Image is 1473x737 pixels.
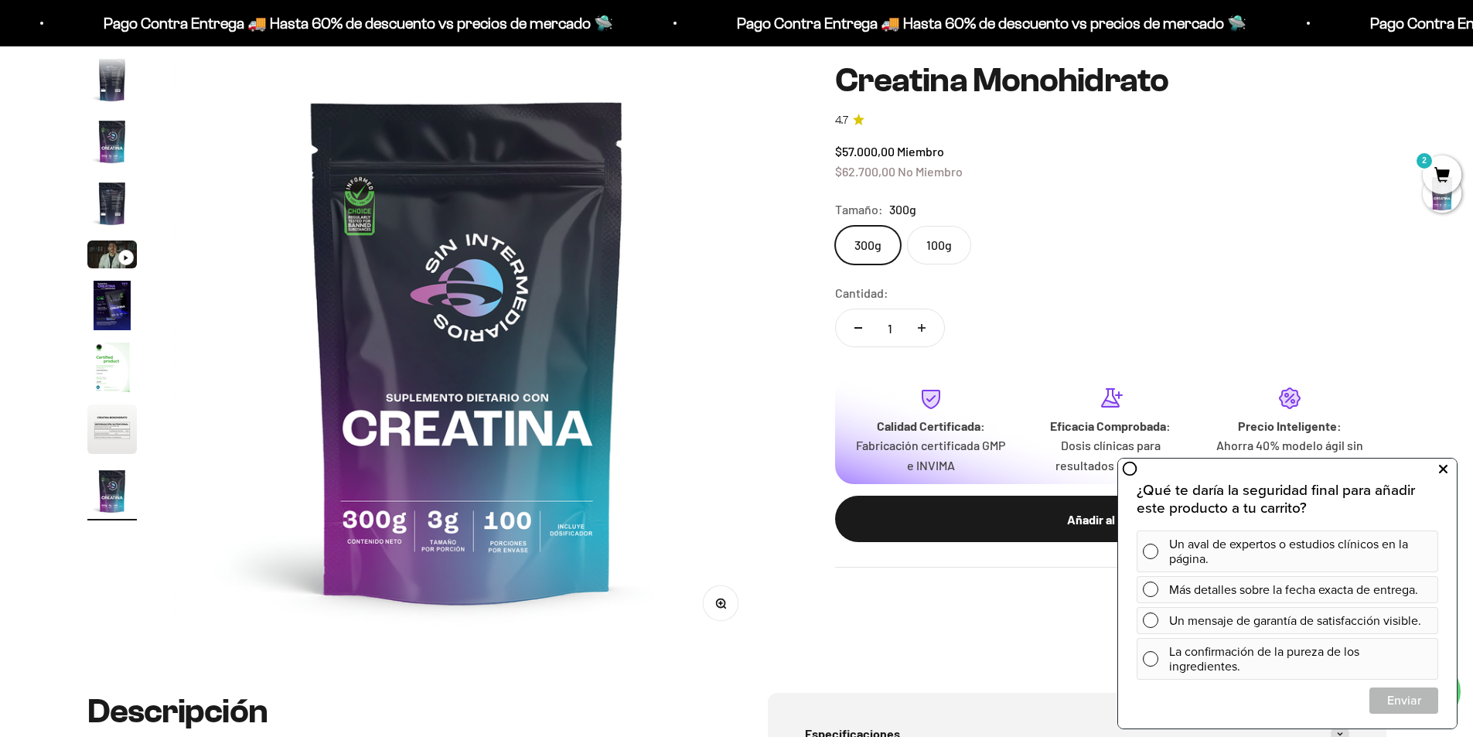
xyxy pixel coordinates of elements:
[1033,435,1188,475] p: Dosis clínicas para resultados máximos
[877,418,985,432] strong: Calidad Certificada:
[889,200,916,220] span: 300g
[836,309,881,346] button: Reducir cantidad
[835,111,848,128] span: 4.7
[1415,152,1434,170] mark: 2
[1050,418,1171,432] strong: Eficacia Comprobada:
[87,466,137,520] button: Ir al artículo 9
[87,117,137,166] img: Creatina Monohidrato
[899,309,944,346] button: Aumentar cantidad
[87,343,137,392] img: Creatina Monohidrato
[87,466,137,516] img: Creatina Monohidrato
[174,56,761,643] img: Creatina Monohidrato
[898,163,963,178] span: No Miembro
[87,241,137,273] button: Ir al artículo 5
[1238,418,1342,432] strong: Precio Inteligente:
[87,343,137,397] button: Ir al artículo 7
[835,496,1386,542] button: Añadir al carrito
[835,111,1386,128] a: 4.74.7 de 5.0 estrellas
[87,404,137,454] img: Creatina Monohidrato
[87,693,706,730] h2: Descripción
[835,200,883,220] legend: Tamaño:
[87,179,137,228] img: Creatina Monohidrato
[87,281,137,335] button: Ir al artículo 6
[87,281,137,330] img: Creatina Monohidrato
[84,11,593,36] p: Pago Contra Entrega 🚚 Hasta 60% de descuento vs precios de mercado 🛸
[897,144,944,159] span: Miembro
[854,435,1008,475] p: Fabricación certificada GMP e INVIMA
[835,163,895,178] span: $62.700,00
[835,144,895,159] span: $57.000,00
[87,179,137,233] button: Ir al artículo 4
[87,404,137,459] button: Ir al artículo 8
[717,11,1226,36] p: Pago Contra Entrega 🚚 Hasta 60% de descuento vs precios de mercado 🛸
[835,283,888,303] label: Cantidad:
[87,55,137,104] img: Creatina Monohidrato
[1118,457,1457,728] iframe: zigpoll-iframe
[866,509,1355,529] div: Añadir al carrito
[87,55,137,109] button: Ir al artículo 2
[87,117,137,171] button: Ir al artículo 3
[1423,168,1461,185] a: 2
[835,62,1386,99] h1: Creatina Monohidrato
[1212,435,1367,475] p: Ahorra 40% modelo ágil sin intermediarios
